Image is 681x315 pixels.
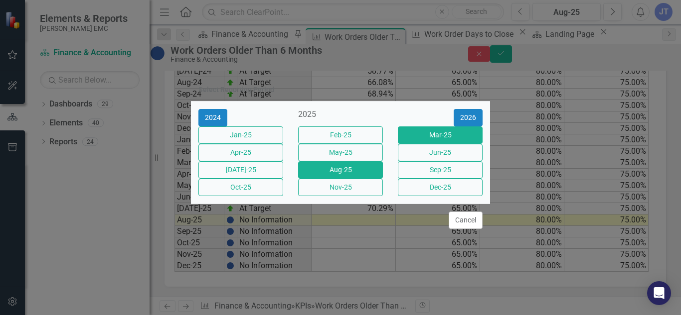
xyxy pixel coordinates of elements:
button: Feb-25 [298,126,383,144]
div: Select Reporting Period [198,86,274,94]
button: Jan-25 [198,126,283,144]
button: 2026 [454,109,483,126]
div: Open Intercom Messenger [647,281,671,305]
button: [DATE]-25 [198,161,283,179]
button: Cancel [449,211,483,229]
button: Jun-25 [398,144,483,161]
button: Apr-25 [198,144,283,161]
button: Oct-25 [198,179,283,196]
button: Mar-25 [398,126,483,144]
button: Sep-25 [398,161,483,179]
button: 2024 [198,109,227,126]
button: May-25 [298,144,383,161]
button: Aug-25 [298,161,383,179]
button: Dec-25 [398,179,483,196]
div: 2025 [298,109,383,120]
button: Nov-25 [298,179,383,196]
